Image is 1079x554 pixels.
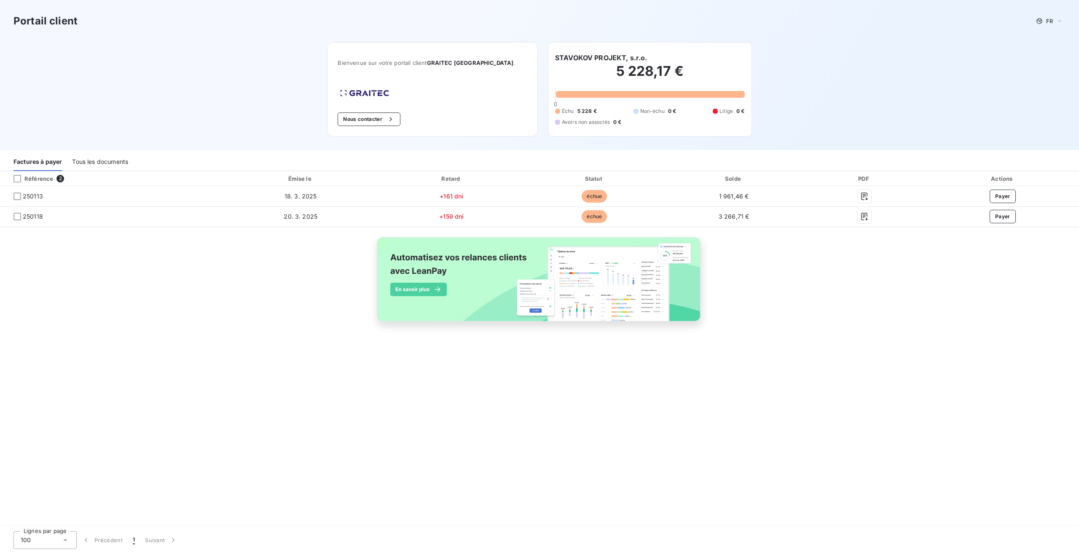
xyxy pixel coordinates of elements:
span: 20. 3. 2025 [284,213,317,220]
img: Company logo [338,87,392,99]
div: Actions [928,174,1077,183]
button: 1 [128,531,140,549]
div: Tous les documents [72,153,128,171]
span: Non-échu [640,107,665,115]
span: 0 [554,101,557,107]
button: Nous contacter [338,112,400,126]
button: Précédent [77,531,128,549]
span: Bienvenue sur votre portail client . [338,59,527,66]
span: 250113 [23,192,43,201]
span: 0 € [736,107,744,115]
div: PDF [804,174,925,183]
span: Avoirs non associés [562,118,610,126]
button: Payer [990,210,1016,223]
div: Référence [7,175,53,182]
h6: STAVOKOV PROJEKT, s.r.o. [555,53,647,63]
span: 2 [56,175,64,182]
span: Échu [562,107,574,115]
span: +159 dní [439,213,464,220]
span: 0 € [613,118,621,126]
span: 3 266,71 € [719,213,749,220]
span: 250118 [23,212,43,221]
span: 5 228 € [577,107,597,115]
h2: 5 228,17 € [555,63,745,88]
span: 1 961,46 € [719,193,749,200]
img: banner [369,232,710,336]
span: Litige [719,107,733,115]
span: 100 [21,536,31,544]
span: FR [1046,18,1053,24]
span: 1 [133,536,135,544]
button: Suivant [140,531,183,549]
span: échue [582,190,607,203]
span: GRAITEC [GEOGRAPHIC_DATA] [427,59,514,66]
span: échue [582,210,607,223]
div: Émise le [224,174,378,183]
span: 18. 3. 2025 [285,193,317,200]
span: 0 € [668,107,676,115]
h3: Portail client [13,13,78,29]
button: Payer [990,190,1016,203]
div: Statut [526,174,663,183]
div: Solde [667,174,801,183]
span: +161 dní [440,193,463,200]
div: Retard [381,174,522,183]
div: Factures à payer [13,153,62,171]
